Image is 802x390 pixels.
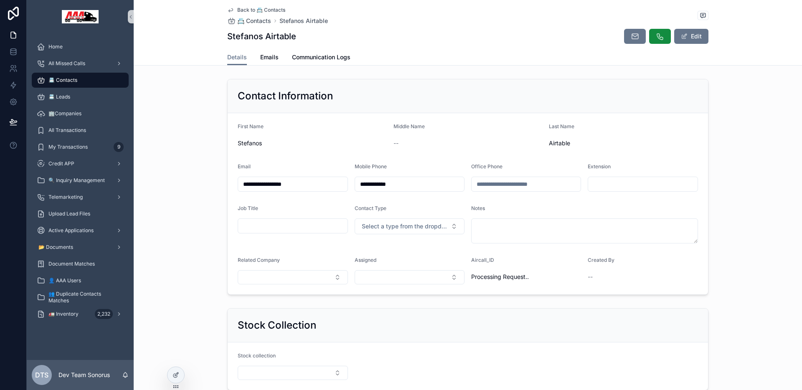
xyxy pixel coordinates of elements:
[32,256,129,271] a: Document Matches
[227,53,247,61] span: Details
[355,218,465,234] button: Select Button
[238,257,280,263] span: Related Company
[48,177,105,184] span: 🔍 Inquiry Management
[238,270,348,284] button: Select Button
[32,73,129,88] a: 📇 Contacts
[292,50,350,66] a: Communication Logs
[114,142,124,152] div: 9
[48,194,83,200] span: Telemarketing
[48,144,88,150] span: My Transactions
[355,205,386,211] span: Contact Type
[238,123,264,129] span: First Name
[32,56,129,71] a: All Missed Calls
[32,240,129,255] a: 📂 Documents
[38,244,73,251] span: 📂 Documents
[48,110,81,117] span: 🏢Companies
[48,311,79,317] span: 🚛 Inventory
[588,163,611,170] span: Extension
[549,139,698,147] span: Airtable
[48,127,86,134] span: All Transactions
[549,123,574,129] span: Last Name
[238,319,316,332] h2: Stock Collection
[32,89,129,104] a: 📇 Leads
[32,139,129,154] a: My Transactions9
[48,94,70,100] span: 📇 Leads
[238,352,276,359] span: Stock collection
[292,53,350,61] span: Communication Logs
[62,10,99,23] img: App logo
[260,50,279,66] a: Emails
[471,163,503,170] span: Office Phone
[95,309,113,319] div: 2,232
[48,261,95,267] span: Document Matches
[48,43,63,50] span: Home
[227,30,296,42] h1: Stefanos Airtable
[588,273,593,281] span: --
[355,270,465,284] button: Select Button
[238,205,258,211] span: Job Title
[48,77,77,84] span: 📇 Contacts
[32,173,129,188] a: 🔍 Inquiry Management
[48,227,94,234] span: Active Applications
[32,206,129,221] a: Upload Lead Files
[238,163,251,170] span: Email
[27,33,134,332] div: scrollable content
[32,273,129,288] a: 👤 AAA Users
[227,17,271,25] a: 📇 Contacts
[674,29,708,44] button: Edit
[32,39,129,54] a: Home
[32,106,129,121] a: 🏢Companies
[32,223,129,238] a: Active Applications
[238,366,348,380] button: Select Button
[48,60,85,67] span: All Missed Calls
[355,163,387,170] span: Mobile Phone
[48,160,74,167] span: Credit APP
[238,139,387,147] span: Stefanos
[48,277,81,284] span: 👤 AAA Users
[279,17,328,25] a: Stefanos Airtable
[48,210,90,217] span: Upload Lead Files
[227,7,285,13] a: Back to 📇 Contacts
[237,17,271,25] span: 📇 Contacts
[355,257,376,263] span: Assigned
[32,190,129,205] a: Telemarketing
[58,371,110,379] p: Dev Team Sonorus
[237,7,285,13] span: Back to 📇 Contacts
[32,306,129,322] a: 🚛 Inventory2,232
[227,50,247,66] a: Details
[32,156,129,171] a: Credit APP
[393,139,398,147] span: --
[32,123,129,138] a: All Transactions
[471,205,485,211] span: Notes
[35,370,48,380] span: DTS
[588,257,614,263] span: Created By
[362,222,448,230] span: Select a type from the dropdown
[471,273,581,281] span: Processing Request..
[471,257,494,263] span: Aircall_ID
[260,53,279,61] span: Emails
[238,89,333,103] h2: Contact Information
[32,290,129,305] a: 👥 Duplicate Contacts Matches
[393,123,425,129] span: Middle Name
[48,291,120,304] span: 👥 Duplicate Contacts Matches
